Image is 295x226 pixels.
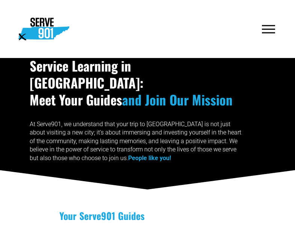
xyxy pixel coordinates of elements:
[18,18,70,40] img: Serve901
[59,209,145,223] strong: Your Serve901 Guides
[128,154,171,162] strong: People like you!
[30,56,144,109] strong: Service Learning in [GEOGRAPHIC_DATA]: Meet Your Guides
[30,120,246,162] p: At Serve901, we understand that your trip to [GEOGRAPHIC_DATA] is not just about visiting a new c...
[122,90,233,109] strong: and Join Our Mission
